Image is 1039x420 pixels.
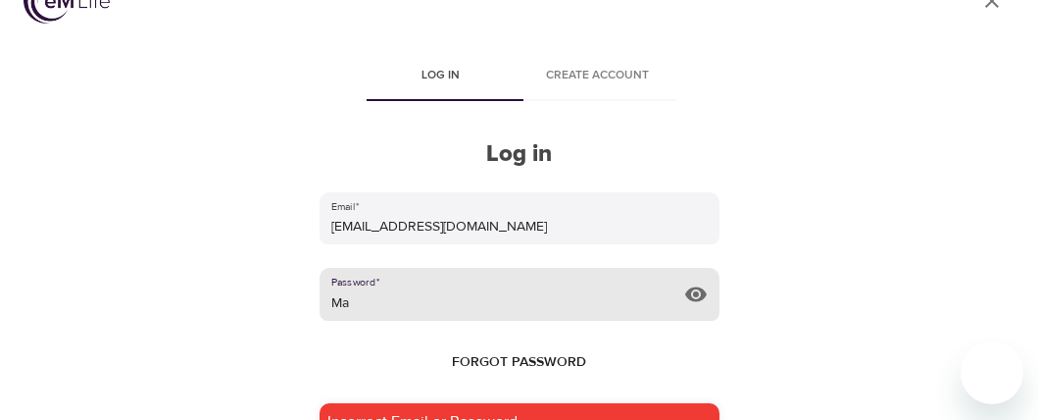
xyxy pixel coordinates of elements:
[531,66,665,86] span: Create account
[374,66,508,86] span: Log in
[320,54,719,101] div: disabled tabs example
[961,341,1023,404] iframe: Button to launch messaging window
[445,344,595,381] button: Forgot password
[453,350,587,375] span: Forgot password
[320,140,719,169] h2: Log in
